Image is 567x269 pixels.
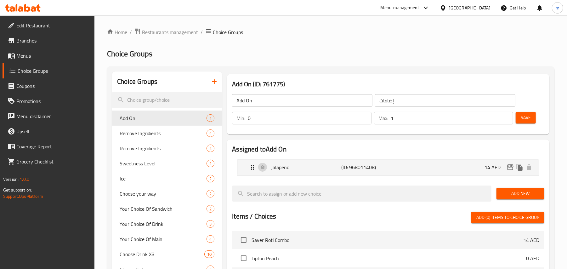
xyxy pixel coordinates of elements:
span: Your Choice Of Sandwich [120,205,207,213]
nav: breadcrumb [107,28,554,36]
a: Promotions [3,94,95,109]
p: Min: [236,114,245,122]
span: Upsell [16,128,90,135]
div: Choices [207,220,214,228]
span: Choose Drink X3 [120,250,204,258]
span: Add (0) items to choice group [476,214,539,221]
span: Add On [120,114,207,122]
span: Save [521,114,531,122]
h2: Assigned to Add On [232,145,544,154]
div: [GEOGRAPHIC_DATA] [449,4,490,11]
button: Save [516,112,536,123]
div: Expand [237,159,539,175]
h2: Items / Choices [232,212,276,221]
span: 1.0.0 [20,175,29,183]
a: Branches [3,33,95,48]
span: 2 [207,146,214,152]
div: Choices [207,129,214,137]
div: Your Choice Of Sandwich2 [112,201,222,216]
li: Expand [232,157,544,178]
span: Your Choice Of Main [120,235,207,243]
button: duplicate [515,163,524,172]
span: m [556,4,559,11]
span: 1 [207,115,214,121]
span: Remove Ingridients [120,129,207,137]
p: Jalapeno [271,163,341,171]
span: Restaurants management [142,28,198,36]
span: Grocery Checklist [16,158,90,165]
span: Lipton Peach [252,255,526,262]
span: Ice [120,175,207,182]
span: Choice Groups [213,28,243,36]
input: search [112,92,222,108]
span: 4 [207,236,214,242]
span: 3 [207,221,214,227]
a: Menus [3,48,95,63]
span: 2 [207,191,214,197]
div: Menu-management [381,4,419,12]
p: 0 AED [526,255,539,262]
span: Choose your way [120,190,207,197]
div: Choices [207,205,214,213]
p: Max: [378,114,388,122]
p: 14 AED [485,163,506,171]
div: Choose your way2 [112,186,222,201]
h3: Add On (ID: 761775) [232,79,544,89]
a: Support.OpsPlatform [3,192,43,200]
div: Choices [207,145,214,152]
li: / [201,28,203,36]
span: Saver Roti Combo [252,236,523,244]
div: Choices [207,190,214,197]
span: Choice Groups [107,47,152,61]
span: Menus [16,52,90,60]
span: 2 [207,176,214,182]
a: Home [107,28,127,36]
span: Add New [502,190,539,197]
span: Coverage Report [16,143,90,150]
span: 2 [207,206,214,212]
span: Edit Restaurant [16,22,90,29]
div: Choices [207,235,214,243]
button: delete [524,163,534,172]
a: Restaurants management [134,28,198,36]
span: Branches [16,37,90,44]
button: edit [506,163,515,172]
a: Menu disclaimer [3,109,95,124]
div: Ice2 [112,171,222,186]
div: Choices [204,250,214,258]
div: Remove Ingridients4 [112,126,222,141]
span: Select choice [237,252,250,265]
div: Remove Ingridients2 [112,141,222,156]
a: Coverage Report [3,139,95,154]
span: Choice Groups [18,67,90,75]
div: Choices [207,160,214,167]
span: Your Choice Of Drink [120,220,207,228]
h2: Choice Groups [117,77,157,86]
input: search [232,186,491,202]
a: Grocery Checklist [3,154,95,169]
a: Choice Groups [3,63,95,78]
span: Coupons [16,82,90,90]
a: Coupons [3,78,95,94]
span: Version: [3,175,19,183]
p: 14 AED [523,236,539,244]
span: Promotions [16,97,90,105]
span: Select choice [237,233,250,247]
span: 1 [207,161,214,167]
div: Choose Drink X310 [112,247,222,262]
div: Choices [207,175,214,182]
div: Your Choice Of Main4 [112,232,222,247]
span: Remove Ingridients [120,145,207,152]
div: Your Choice Of Drink3 [112,216,222,232]
span: 4 [207,130,214,136]
div: Sweetness Level1 [112,156,222,171]
span: Sweetness Level [120,160,207,167]
span: Menu disclaimer [16,112,90,120]
p: (ID: 968011408) [342,163,388,171]
div: Add On1 [112,111,222,126]
button: Add New [496,188,544,199]
button: Add (0) items to choice group [471,212,544,223]
a: Upsell [3,124,95,139]
span: Get support on: [3,186,32,194]
span: 10 [205,251,214,257]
